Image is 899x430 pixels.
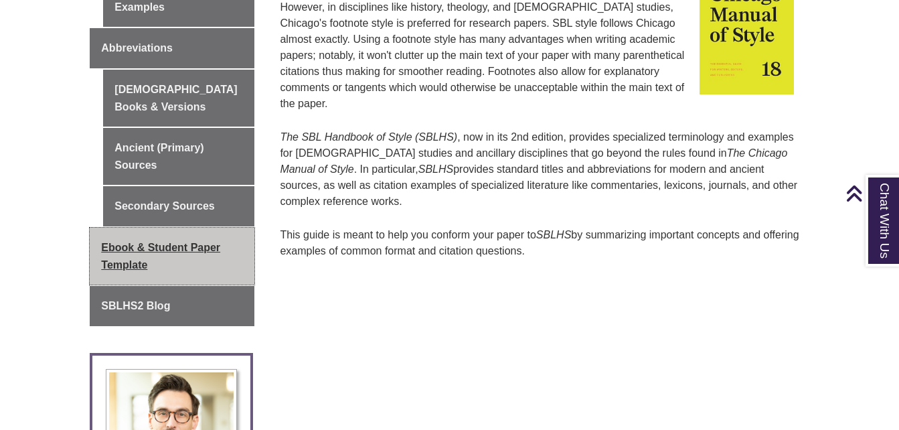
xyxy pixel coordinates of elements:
[101,42,173,54] span: Abbreviations
[103,186,254,226] a: Secondary Sources
[90,286,254,326] a: SBLHS2 Blog
[280,124,803,215] p: , now in its 2nd edition, provides specialized terminology and examples for [DEMOGRAPHIC_DATA] st...
[845,184,896,202] a: Back to Top
[280,222,803,265] p: This guide is meant to help you conform your paper to by summarizing important concepts and offer...
[101,300,170,311] span: SBLHS2 Blog
[418,163,453,175] em: SBLHS
[90,228,254,285] a: Ebook & Student Paper Template
[280,131,457,143] em: The SBL Handbook of Style (SBLHS)
[103,70,254,127] a: [DEMOGRAPHIC_DATA] Books & Versions
[90,28,254,68] a: Abbreviations
[101,242,220,271] span: Ebook & Student Paper Template
[103,128,254,185] a: Ancient (Primary) Sources
[536,229,571,240] em: SBLHS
